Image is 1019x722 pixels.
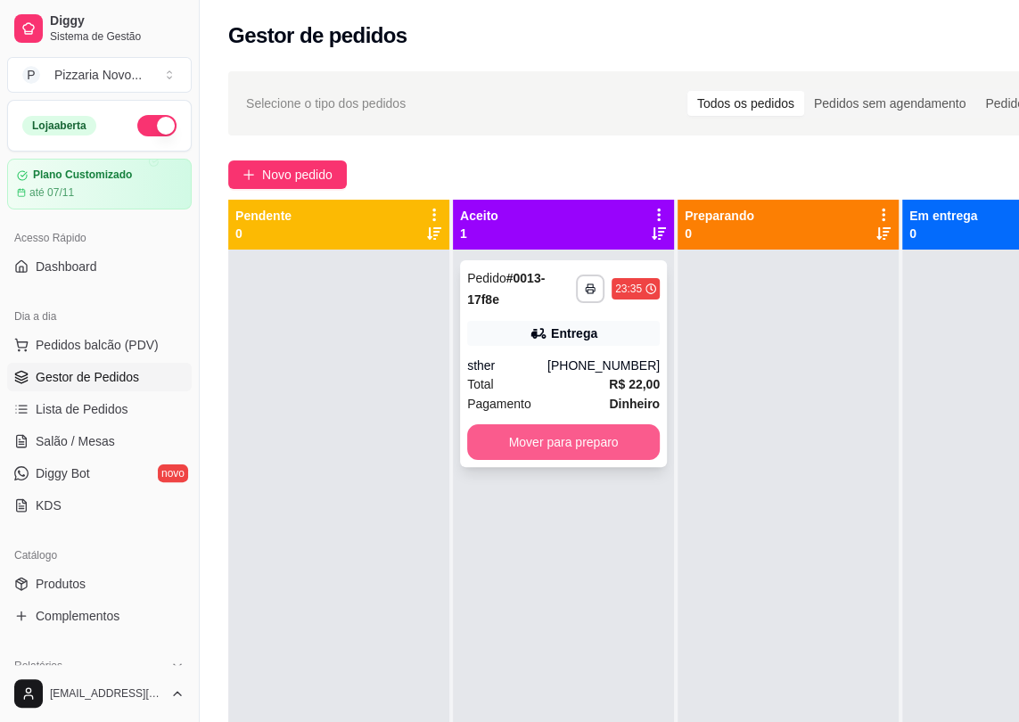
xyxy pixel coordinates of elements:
button: [EMAIL_ADDRESS][DOMAIN_NAME] [7,672,192,715]
p: 0 [909,225,977,242]
a: Salão / Mesas [7,427,192,455]
div: Todos os pedidos [687,91,804,116]
a: Diggy Botnovo [7,459,192,488]
span: Salão / Mesas [36,432,115,450]
span: Diggy [50,13,185,29]
article: Plano Customizado [33,168,132,182]
div: [PHONE_NUMBER] [547,357,660,374]
div: 23:35 [615,282,642,296]
div: Acesso Rápido [7,224,192,252]
span: Pedido [467,271,506,285]
a: Produtos [7,570,192,598]
span: Gestor de Pedidos [36,368,139,386]
span: Dashboard [36,258,97,275]
span: Pedidos balcão (PDV) [36,336,159,354]
a: KDS [7,491,192,520]
p: Em entrega [909,207,977,225]
span: Diggy Bot [36,464,90,482]
article: até 07/11 [29,185,74,200]
button: Novo pedido [228,160,347,189]
strong: # 0013-17f8e [467,271,545,307]
div: Pedidos sem agendamento [804,91,975,116]
strong: R$ 22,00 [609,377,660,391]
p: 1 [460,225,498,242]
span: P [22,66,40,84]
div: Pizzaria Novo ... [54,66,142,84]
span: Pagamento [467,394,531,414]
a: DiggySistema de Gestão [7,7,192,50]
a: Gestor de Pedidos [7,363,192,391]
span: plus [242,168,255,181]
p: Preparando [685,207,754,225]
span: Selecione o tipo dos pedidos [246,94,406,113]
a: Plano Customizadoaté 07/11 [7,159,192,209]
div: Entrega [551,324,597,342]
span: [EMAIL_ADDRESS][DOMAIN_NAME] [50,686,163,701]
span: Novo pedido [262,165,333,185]
span: Sistema de Gestão [50,29,185,44]
p: Pendente [235,207,292,225]
div: Catálogo [7,541,192,570]
span: KDS [36,496,62,514]
div: sther [467,357,547,374]
a: Lista de Pedidos [7,395,192,423]
button: Mover para preparo [467,424,660,460]
button: Pedidos balcão (PDV) [7,331,192,359]
div: Loja aberta [22,116,96,135]
button: Select a team [7,57,192,93]
div: Dia a dia [7,302,192,331]
span: Lista de Pedidos [36,400,128,418]
h2: Gestor de pedidos [228,21,407,50]
span: Produtos [36,575,86,593]
span: Total [467,374,494,394]
strong: Dinheiro [609,397,660,411]
span: Relatórios [14,659,62,673]
p: 0 [685,225,754,242]
span: Complementos [36,607,119,625]
p: 0 [235,225,292,242]
button: Alterar Status [137,115,177,136]
a: Dashboard [7,252,192,281]
p: Aceito [460,207,498,225]
a: Complementos [7,602,192,630]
